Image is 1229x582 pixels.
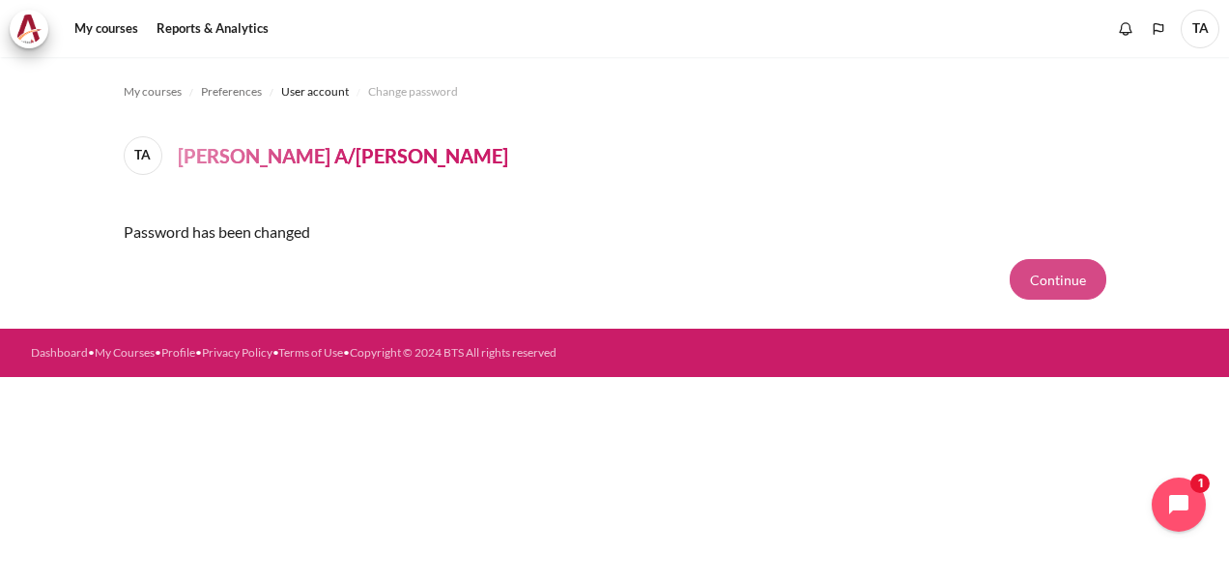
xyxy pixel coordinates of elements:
a: Reports & Analytics [150,10,275,48]
span: Change password [368,83,458,101]
a: Terms of Use [278,345,343,360]
div: Password has been changed [124,205,1106,259]
a: User menu [1181,10,1219,48]
a: Architeck Architeck [10,10,58,48]
a: My courses [124,80,182,103]
a: My Courses [95,345,155,360]
a: Privacy Policy [202,345,272,360]
h4: [PERSON_NAME] A/[PERSON_NAME] [178,141,508,170]
div: Show notification window with no new notifications [1111,15,1140,44]
a: Profile [161,345,195,360]
span: My courses [124,83,182,101]
a: Dashboard [31,345,88,360]
span: User account [281,83,349,101]
a: Copyright © 2024 BTS All rights reserved [350,345,557,360]
span: TA [1181,10,1219,48]
a: Preferences [201,80,262,103]
img: Architeck [15,15,43,44]
button: Continue [1010,259,1106,300]
div: • • • • • [31,344,673,362]
a: Change password [368,80,458,103]
nav: Navigation bar [124,76,1106,107]
span: Preferences [201,83,262,101]
a: My courses [68,10,145,48]
span: TA [124,136,162,175]
a: TA [124,136,170,175]
button: Languages [1144,15,1173,44]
